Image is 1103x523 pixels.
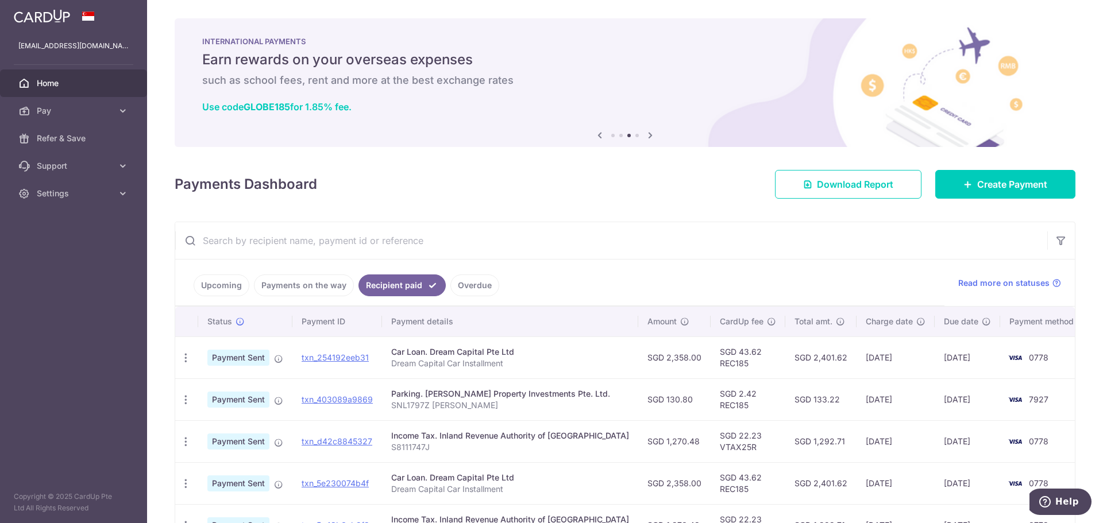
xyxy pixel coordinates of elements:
[207,350,269,366] span: Payment Sent
[202,73,1048,87] h6: such as school fees, rent and more at the best exchange rates
[382,307,638,336] th: Payment details
[638,378,711,420] td: SGD 130.80
[958,277,1061,289] a: Read more on statuses
[391,472,629,483] div: Car Loan. Dream Capital Pte Ltd
[37,105,113,117] span: Pay
[1029,478,1048,488] span: 0778
[302,394,373,404] a: txn_403089a9869
[37,188,113,199] span: Settings
[202,37,1048,46] p: INTERNATIONAL PAYMENTS
[391,346,629,358] div: Car Loan. Dream Capital Pte Ltd
[935,462,1000,504] td: [DATE]
[638,420,711,462] td: SGD 1,270.48
[857,462,935,504] td: [DATE]
[207,392,269,408] span: Payment Sent
[207,433,269,450] span: Payment Sent
[207,316,232,327] span: Status
[18,40,129,52] p: [EMAIL_ADDRESS][DOMAIN_NAME]
[302,478,369,488] a: txn_5e230074b4f
[207,475,269,491] span: Payment Sent
[785,420,857,462] td: SGD 1,292.71
[785,378,857,420] td: SGD 133.22
[857,336,935,378] td: [DATE]
[1029,436,1048,446] span: 0778
[202,101,352,113] a: Use codeGLOBE185for 1.85% fee.
[935,378,1000,420] td: [DATE]
[1000,307,1087,336] th: Payment method
[958,277,1050,289] span: Read more on statuses
[944,316,978,327] span: Due date
[935,170,1075,199] a: Create Payment
[1004,393,1027,406] img: Bank Card
[1029,489,1092,517] iframe: Opens a widget where you can find more information
[785,462,857,504] td: SGD 2,401.62
[711,462,785,504] td: SGD 43.62 REC185
[935,336,1000,378] td: [DATE]
[37,160,113,172] span: Support
[857,420,935,462] td: [DATE]
[302,436,372,446] a: txn_d42c8845327
[775,170,921,199] a: Download Report
[391,430,629,441] div: Income Tax. Inland Revenue Authority of [GEOGRAPHIC_DATA]
[175,222,1047,259] input: Search by recipient name, payment id or reference
[391,388,629,400] div: Parking. [PERSON_NAME] Property Investments Pte. Ltd.
[1029,352,1048,362] span: 0778
[302,352,369,362] a: txn_254192eeb31
[175,18,1075,147] img: International Payment Banner
[711,420,785,462] td: SGD 22.23 VTAX25R
[175,174,317,195] h4: Payments Dashboard
[391,441,629,453] p: S8111747J
[292,307,382,336] th: Payment ID
[720,316,763,327] span: CardUp fee
[638,462,711,504] td: SGD 2,358.00
[857,378,935,420] td: [DATE]
[1004,476,1027,490] img: Bank Card
[254,274,354,296] a: Payments on the way
[37,133,113,144] span: Refer & Save
[358,274,446,296] a: Recipient paid
[391,400,629,411] p: SNL1797Z [PERSON_NAME]
[450,274,499,296] a: Overdue
[14,9,70,23] img: CardUp
[194,274,249,296] a: Upcoming
[795,316,832,327] span: Total amt.
[244,101,290,113] b: GLOBE185
[391,483,629,495] p: Dream Capital Car Installment
[1004,435,1027,448] img: Bank Card
[785,336,857,378] td: SGD 2,401.62
[977,177,1047,191] span: Create Payment
[1004,351,1027,365] img: Bank Card
[1029,394,1048,404] span: 7927
[647,316,677,327] span: Amount
[935,420,1000,462] td: [DATE]
[711,336,785,378] td: SGD 43.62 REC185
[638,336,711,378] td: SGD 2,358.00
[817,177,893,191] span: Download Report
[391,358,629,369] p: Dream Capital Car Installment
[866,316,913,327] span: Charge date
[202,51,1048,69] h5: Earn rewards on your overseas expenses
[711,378,785,420] td: SGD 2.42 REC185
[37,78,113,89] span: Home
